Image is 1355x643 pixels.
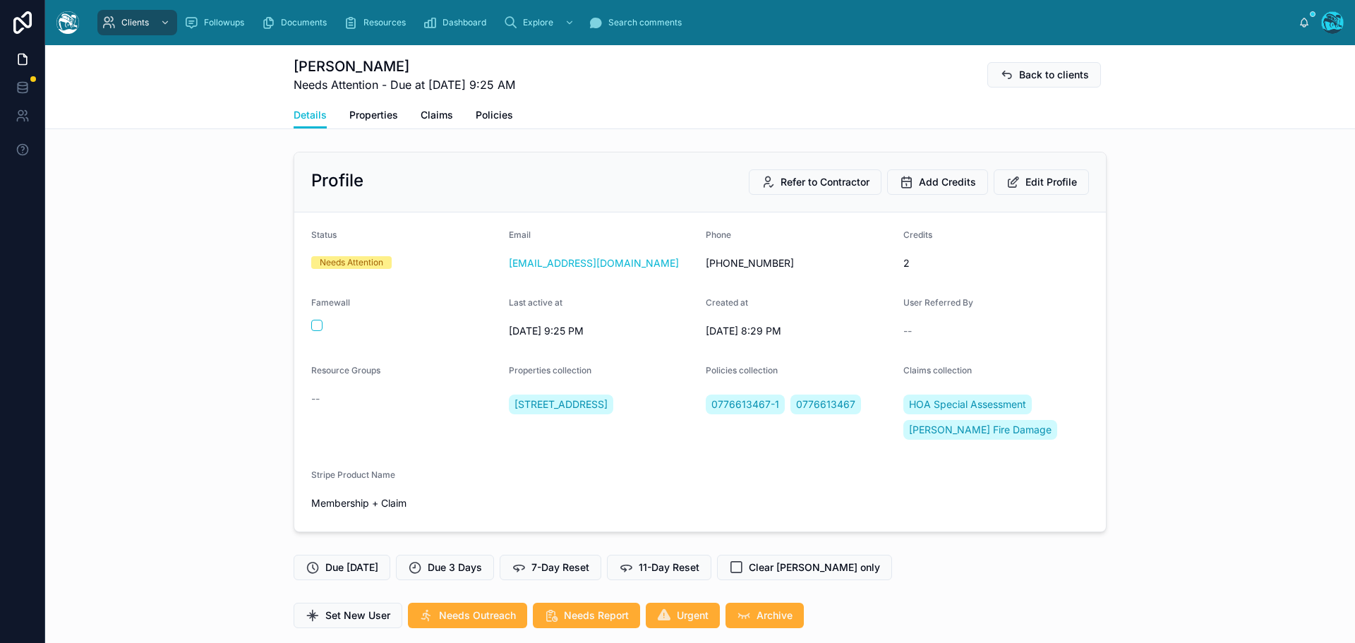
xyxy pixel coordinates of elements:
span: Resource Groups [311,365,380,375]
button: Due [DATE] [294,555,390,580]
span: 11-Day Reset [639,560,699,575]
span: [DATE] 9:25 PM [509,324,695,338]
span: 2 [903,256,1090,270]
span: Archive [757,608,793,623]
span: Clear [PERSON_NAME] only [749,560,880,575]
button: Due 3 Days [396,555,494,580]
span: User Referred By [903,297,973,308]
span: Membership + Claim [311,496,498,510]
span: Documents [281,17,327,28]
span: Back to clients [1019,68,1089,82]
span: Add Credits [919,175,976,189]
span: Credits [903,229,932,240]
span: Last active at [509,297,562,308]
h2: Profile [311,169,363,192]
span: [DATE] 8:29 PM [706,324,892,338]
a: Claims [421,102,453,131]
span: Details [294,108,327,122]
h1: [PERSON_NAME] [294,56,515,76]
button: 11-Day Reset [607,555,711,580]
span: Search comments [608,17,682,28]
button: Add Credits [887,169,988,195]
a: Resources [339,10,416,35]
span: Explore [523,17,553,28]
a: 0776613467 [790,395,861,414]
span: 0776613467-1 [711,397,779,411]
a: Followups [180,10,254,35]
span: Urgent [677,608,709,623]
a: [STREET_ADDRESS] [509,395,613,414]
span: Dashboard [442,17,486,28]
a: [EMAIL_ADDRESS][DOMAIN_NAME] [509,256,679,270]
a: Documents [257,10,337,35]
span: -- [903,324,912,338]
a: Properties [349,102,398,131]
span: Needs Report [564,608,629,623]
span: Policies [476,108,513,122]
span: 7-Day Reset [531,560,589,575]
button: Clear [PERSON_NAME] only [717,555,892,580]
span: HOA Special Assessment [909,397,1026,411]
button: Archive [725,603,804,628]
span: Status [311,229,337,240]
span: [PHONE_NUMBER] [706,256,892,270]
span: Claims collection [903,365,972,375]
span: 0776613467 [796,397,855,411]
button: Edit Profile [994,169,1089,195]
span: Properties [349,108,398,122]
a: Details [294,102,327,129]
a: Dashboard [418,10,496,35]
button: Needs Report [533,603,640,628]
a: HOA Special Assessment [903,395,1032,414]
span: [STREET_ADDRESS] [514,397,608,411]
img: App logo [56,11,79,34]
span: Refer to Contractor [781,175,869,189]
span: Phone [706,229,731,240]
span: Due [DATE] [325,560,378,575]
button: 7-Day Reset [500,555,601,580]
button: Refer to Contractor [749,169,881,195]
a: 0776613467-1 [706,395,785,414]
span: Claims [421,108,453,122]
span: [PERSON_NAME] Fire Damage [909,423,1052,437]
span: Email [509,229,531,240]
button: Back to clients [987,62,1101,88]
a: Explore [499,10,582,35]
span: Famewall [311,297,350,308]
a: Clients [97,10,177,35]
a: Policies [476,102,513,131]
span: Needs Attention - Due at [DATE] 9:25 AM [294,76,515,93]
span: Created at [706,297,748,308]
span: Clients [121,17,149,28]
a: [PERSON_NAME] Fire Damage [903,420,1057,440]
span: Due 3 Days [428,560,482,575]
div: Needs Attention [320,256,383,269]
span: Set New User [325,608,390,623]
button: Set New User [294,603,402,628]
span: Properties collection [509,365,591,375]
div: scrollable content [90,7,1299,38]
button: Needs Outreach [408,603,527,628]
a: Search comments [584,10,692,35]
span: Followups [204,17,244,28]
span: -- [311,392,320,406]
span: Resources [363,17,406,28]
span: Policies collection [706,365,778,375]
span: Edit Profile [1025,175,1077,189]
button: Urgent [646,603,720,628]
span: Stripe Product Name [311,469,395,480]
span: Needs Outreach [439,608,516,623]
